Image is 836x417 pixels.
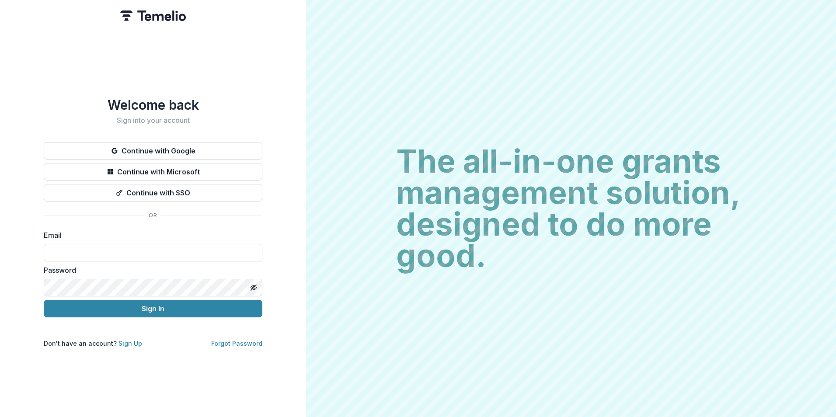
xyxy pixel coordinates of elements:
label: Email [44,230,257,240]
img: Temelio [120,10,186,21]
button: Toggle password visibility [247,281,261,295]
a: Sign Up [118,340,142,347]
h1: Welcome back [44,97,262,113]
button: Sign In [44,300,262,317]
label: Password [44,265,257,275]
button: Continue with Microsoft [44,163,262,181]
h2: Sign into your account [44,116,262,125]
p: Don't have an account? [44,339,142,348]
button: Continue with Google [44,142,262,160]
a: Forgot Password [211,340,262,347]
button: Continue with SSO [44,184,262,202]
